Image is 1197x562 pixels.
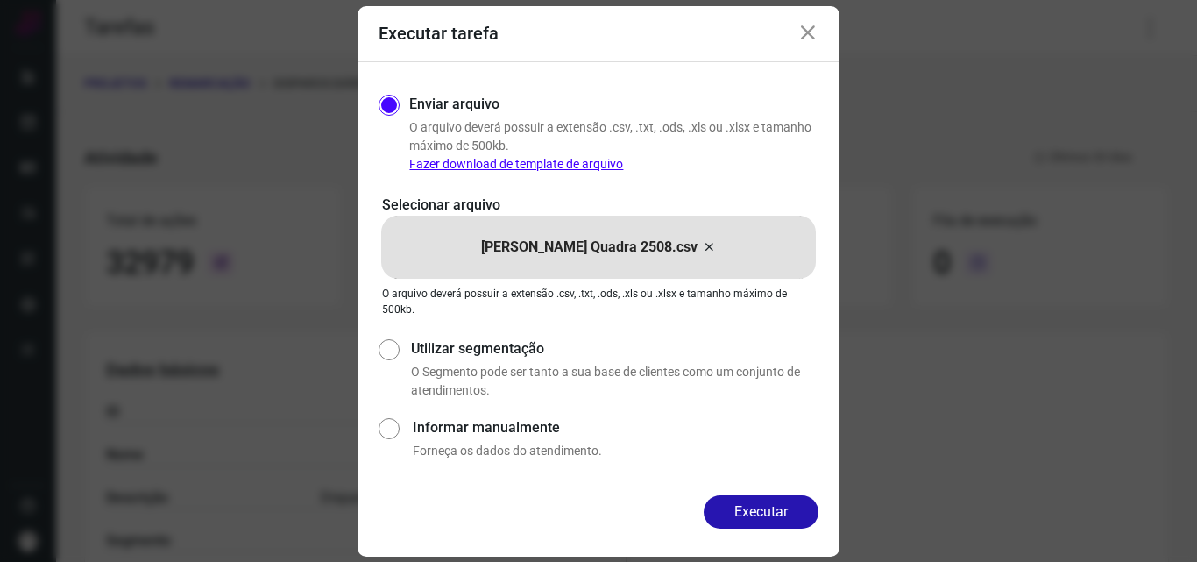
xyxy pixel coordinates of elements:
a: Fazer download de template de arquivo [409,157,623,171]
h3: Executar tarefa [379,23,499,44]
button: Executar [704,495,818,529]
p: O Segmento pode ser tanto a sua base de clientes como um conjunto de atendimentos. [411,363,818,400]
p: O arquivo deverá possuir a extensão .csv, .txt, .ods, .xls ou .xlsx e tamanho máximo de 500kb. [382,286,815,317]
p: O arquivo deverá possuir a extensão .csv, .txt, .ods, .xls ou .xlsx e tamanho máximo de 500kb. [409,118,818,174]
p: [PERSON_NAME] Quadra 2508.csv [481,237,698,258]
label: Enviar arquivo [409,94,499,115]
p: Selecionar arquivo [382,195,815,216]
label: Utilizar segmentação [411,338,818,359]
label: Informar manualmente [413,417,818,438]
p: Forneça os dados do atendimento. [413,442,818,460]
